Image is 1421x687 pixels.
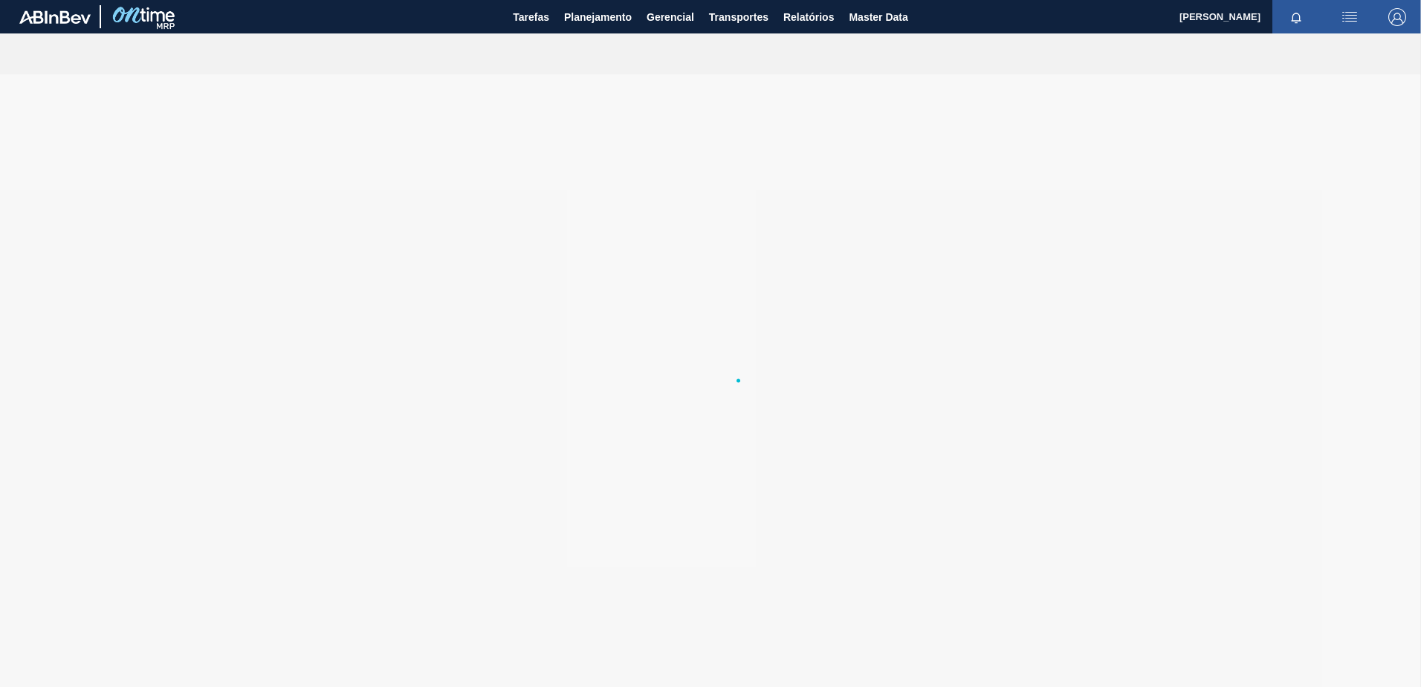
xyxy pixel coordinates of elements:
span: Relatórios [783,8,834,26]
img: userActions [1341,8,1359,26]
img: TNhmsLtSVTkK8tSr43FrP2fwEKptu5GPRR3wAAAABJRU5ErkJggg== [19,10,91,24]
img: Logout [1388,8,1406,26]
span: Master Data [849,8,907,26]
span: Planejamento [564,8,632,26]
span: Transportes [709,8,768,26]
span: Gerencial [647,8,694,26]
span: Tarefas [513,8,549,26]
button: Notificações [1272,7,1320,28]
